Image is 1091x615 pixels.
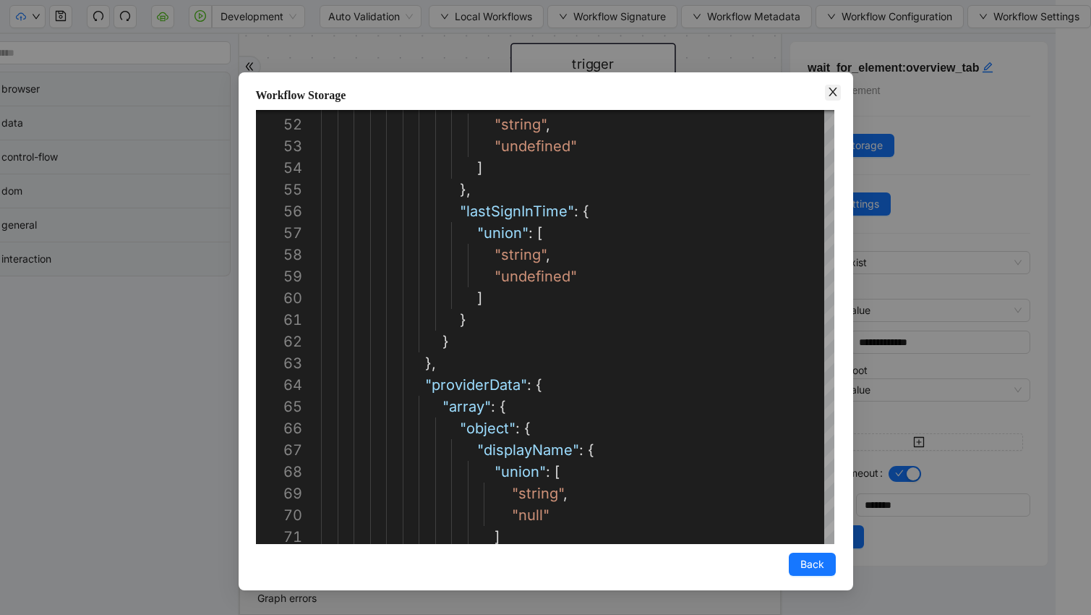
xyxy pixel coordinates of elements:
[256,461,302,483] div: 68
[460,420,515,437] span: "object"
[477,159,482,177] span: ]
[256,87,836,104] div: Workflow Storage
[460,311,466,328] span: }
[256,352,302,374] div: 63
[425,355,436,372] span: },
[789,553,836,576] button: Back
[256,287,302,309] div: 60
[477,441,579,459] span: "displayName"
[537,224,542,242] span: [
[546,246,550,263] span: ,
[256,179,302,200] div: 55
[256,526,302,548] div: 71
[512,506,549,524] span: "null"
[477,224,529,242] span: "union"
[256,157,302,179] div: 54
[256,331,302,352] div: 62
[256,417,302,439] div: 66
[256,374,302,396] div: 64
[460,203,574,220] span: "lastSignInTime"
[477,289,482,307] span: ]
[527,376,531,394] span: :
[256,483,302,504] div: 69
[495,463,546,480] span: "union"
[460,181,471,198] span: },
[563,485,568,502] span: ,
[574,203,578,220] span: :
[579,441,583,459] span: :
[442,333,449,350] span: }
[256,504,302,526] div: 70
[800,556,824,572] span: Back
[256,266,302,287] div: 59
[827,86,839,98] span: close
[425,376,527,394] span: "providerData"
[495,268,577,285] span: "undefined"
[256,200,302,222] div: 56
[524,420,531,437] span: {
[495,246,546,263] span: "string"
[495,528,500,546] span: ]
[825,85,841,101] button: Close
[256,396,302,417] div: 65
[256,309,302,331] div: 61
[256,439,302,461] div: 67
[491,398,495,415] span: :
[515,420,520,437] span: :
[512,485,563,502] span: "string"
[256,114,302,135] div: 52
[536,376,542,394] span: {
[442,398,491,415] span: "array"
[546,116,550,133] span: ,
[583,203,589,220] span: {
[588,441,594,459] span: {
[495,116,546,133] span: "string"
[555,463,560,480] span: [
[546,463,550,480] span: :
[500,398,506,415] span: {
[495,137,577,155] span: "undefined"
[256,135,302,157] div: 53
[529,224,533,242] span: :
[256,222,302,244] div: 57
[256,244,302,266] div: 58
